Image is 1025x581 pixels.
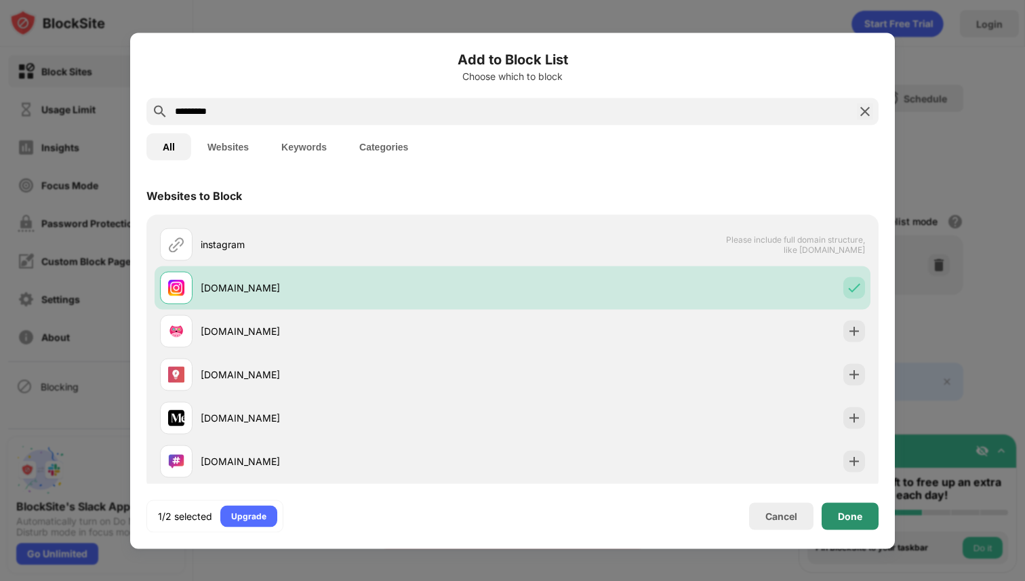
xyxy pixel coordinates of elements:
[343,133,424,160] button: Categories
[168,236,184,252] img: url.svg
[146,49,879,69] h6: Add to Block List
[158,509,212,523] div: 1/2 selected
[857,103,873,119] img: search-close
[765,510,797,522] div: Cancel
[201,367,512,382] div: [DOMAIN_NAME]
[201,454,512,468] div: [DOMAIN_NAME]
[146,188,242,202] div: Websites to Block
[201,324,512,338] div: [DOMAIN_NAME]
[168,409,184,426] img: favicons
[201,411,512,425] div: [DOMAIN_NAME]
[838,510,862,521] div: Done
[201,237,512,252] div: instagram
[152,103,168,119] img: search.svg
[146,71,879,81] div: Choose which to block
[725,234,865,254] span: Please include full domain structure, like [DOMAIN_NAME]
[168,453,184,469] img: favicons
[168,366,184,382] img: favicons
[146,133,191,160] button: All
[168,323,184,339] img: favicons
[201,281,512,295] div: [DOMAIN_NAME]
[265,133,343,160] button: Keywords
[168,279,184,296] img: favicons
[231,509,266,523] div: Upgrade
[191,133,265,160] button: Websites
